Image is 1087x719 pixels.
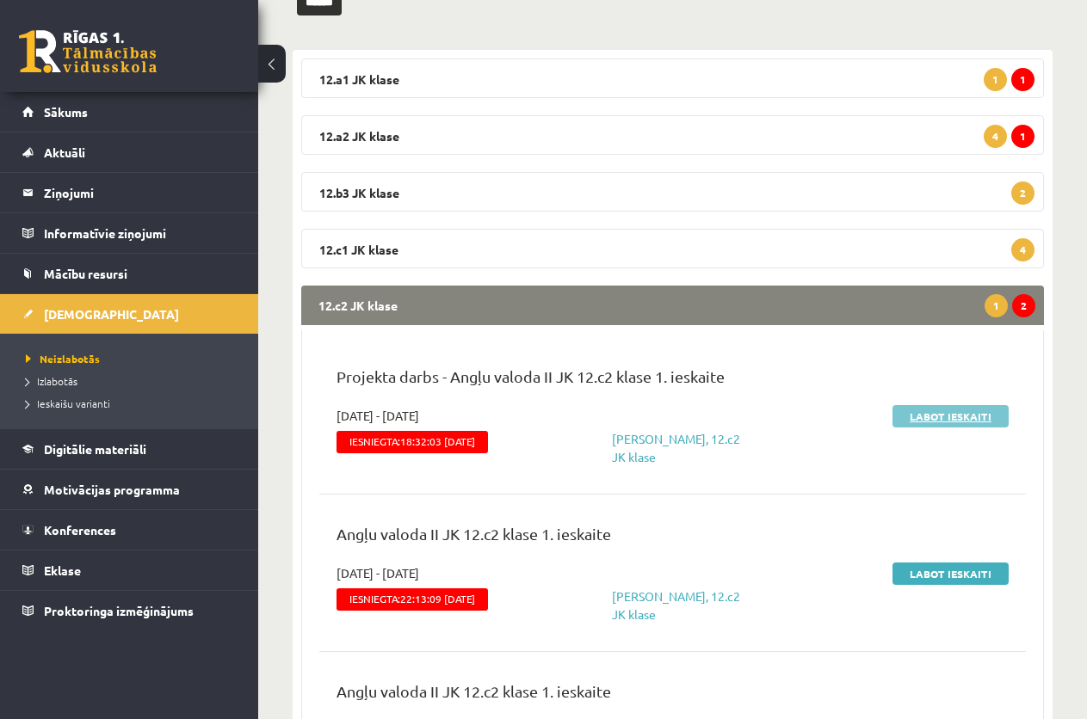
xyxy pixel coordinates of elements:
a: Mācību resursi [22,254,237,293]
span: Neizlabotās [26,352,100,366]
span: 22:13:09 [DATE] [400,593,475,605]
span: Ieskaišu varianti [26,396,110,410]
legend: 12.b3 JK klase [301,172,1044,212]
a: [PERSON_NAME], 12.c2 JK klase [612,588,740,622]
a: Informatīvie ziņojumi [22,213,237,253]
span: Iesniegta: [337,588,488,611]
legend: 12.c1 JK klase [301,229,1044,268]
a: Sākums [22,92,237,132]
span: 4 [984,125,1007,148]
a: Ziņojumi [22,173,237,212]
p: Angļu valoda II JK 12.c2 klase 1. ieskaite [337,679,1009,711]
span: Izlabotās [26,374,77,388]
span: [DATE] - [DATE] [337,407,419,425]
span: Sākums [44,104,88,120]
a: Konferences [22,510,237,550]
a: Eklase [22,550,237,590]
span: [DEMOGRAPHIC_DATA] [44,306,179,322]
span: Eklase [44,562,81,578]
legend: Informatīvie ziņojumi [44,213,237,253]
legend: 12.c2 JK klase [301,286,1044,325]
span: 18:32:03 [DATE] [400,435,475,447]
span: 2 [1011,181,1035,205]
span: Digitālie materiāli [44,441,146,457]
a: Aktuāli [22,132,237,172]
span: 1 [985,294,1008,317]
span: Mācību resursi [44,266,127,281]
a: [DEMOGRAPHIC_DATA] [22,294,237,334]
a: Neizlabotās [26,351,241,366]
span: Iesniegta: [337,431,488,453]
span: Konferences [44,522,116,538]
legend: Ziņojumi [44,173,237,212]
span: Motivācijas programma [44,482,180,497]
p: Projekta darbs - Angļu valoda II JK 12.c2 klase 1. ieskaite [337,365,1009,396]
a: Labot ieskaiti [892,562,1009,585]
a: Rīgas 1. Tālmācības vidusskola [19,30,157,73]
a: Izlabotās [26,373,241,389]
legend: 12.a1 JK klase [301,58,1044,98]
a: Ieskaišu varianti [26,396,241,411]
span: 1 [1011,125,1035,148]
span: 1 [984,68,1007,91]
p: Angļu valoda II JK 12.c2 klase 1. ieskaite [337,522,1009,554]
a: Proktoringa izmēģinājums [22,591,237,630]
a: Labot ieskaiti [892,405,1009,427]
span: 1 [1011,68,1035,91]
span: [DATE] - [DATE] [337,564,419,582]
a: Motivācijas programma [22,470,237,509]
a: [PERSON_NAME], 12.c2 JK klase [612,431,740,464]
span: 2 [1012,294,1035,317]
a: Digitālie materiāli [22,429,237,469]
span: 4 [1011,238,1035,261]
legend: 12.a2 JK klase [301,115,1044,155]
span: Aktuāli [44,144,85,160]
span: Proktoringa izmēģinājums [44,603,194,618]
